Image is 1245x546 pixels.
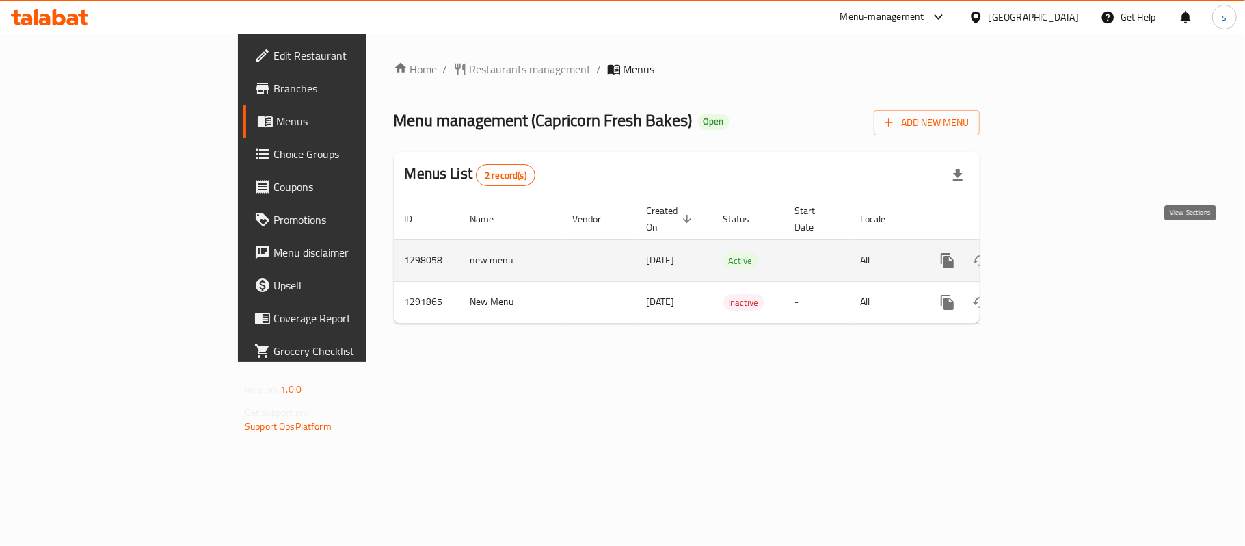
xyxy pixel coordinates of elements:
a: Coupons [243,170,446,203]
a: Branches [243,72,446,105]
span: Vendor [573,211,619,227]
div: Menu-management [840,9,924,25]
td: New Menu [459,281,562,323]
a: Grocery Checklist [243,335,446,367]
button: Add New Menu [874,110,980,135]
div: Export file [941,159,974,192]
span: Restaurants management [470,61,591,77]
td: - [784,281,850,323]
button: more [931,244,964,277]
a: Menu disclaimer [243,236,446,269]
a: Edit Restaurant [243,39,446,72]
button: Change Status [964,286,997,319]
span: Upsell [273,277,435,294]
td: - [784,239,850,281]
span: [DATE] [647,251,675,269]
td: All [850,239,920,281]
div: Open [698,114,729,130]
a: Support.OpsPlatform [245,417,332,435]
span: Menus [276,113,435,129]
nav: breadcrumb [394,61,980,77]
li: / [597,61,602,77]
span: Promotions [273,211,435,228]
span: [DATE] [647,293,675,311]
div: Inactive [723,294,764,311]
span: Branches [273,80,435,96]
a: Upsell [243,269,446,302]
th: Actions [920,198,1073,240]
button: more [931,286,964,319]
span: Open [698,116,729,127]
table: enhanced table [394,198,1073,324]
h2: Menus List [405,164,535,186]
span: Created On [647,203,696,235]
span: Coverage Report [273,310,435,326]
span: Menu disclaimer [273,244,435,261]
span: Inactive [723,295,764,311]
span: Edit Restaurant [273,47,435,64]
span: Version: [245,380,278,398]
div: [GEOGRAPHIC_DATA] [989,10,1079,25]
span: s [1222,10,1227,25]
a: Choice Groups [243,138,446,170]
span: Status [723,211,768,227]
div: Active [723,252,758,269]
a: Restaurants management [453,61,591,77]
div: Total records count [476,164,535,186]
button: Change Status [964,244,997,277]
span: Start Date [795,203,833,235]
span: Locale [861,211,904,227]
span: Coupons [273,179,435,195]
span: ID [405,211,431,227]
span: Active [723,253,758,269]
a: Coverage Report [243,302,446,335]
span: Menus [624,61,655,77]
span: Menu management ( Capricorn Fresh Bakes ) [394,105,693,135]
span: Choice Groups [273,146,435,162]
span: 2 record(s) [477,169,535,182]
span: Add New Menu [885,114,969,131]
span: Get support on: [245,404,308,421]
span: Name [470,211,512,227]
a: Promotions [243,203,446,236]
span: Grocery Checklist [273,343,435,359]
span: 1.0.0 [280,380,302,398]
td: new menu [459,239,562,281]
a: Menus [243,105,446,138]
td: All [850,281,920,323]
